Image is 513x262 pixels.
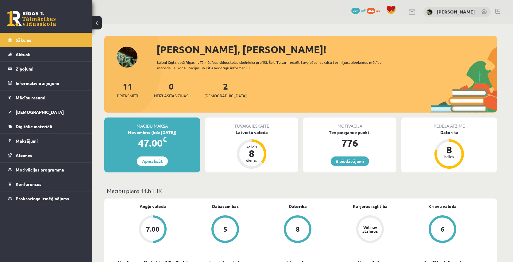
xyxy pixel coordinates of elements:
[156,42,497,57] div: [PERSON_NAME], [PERSON_NAME]!
[16,196,69,201] span: Proktoringa izmēģinājums
[441,226,445,233] div: 6
[146,226,160,233] div: 7.00
[205,118,298,129] div: Tuvākā ieskaite
[104,129,200,136] div: Novembris (līdz [DATE])
[303,136,396,150] div: 776
[16,134,84,148] legend: Maksājumi
[367,8,383,13] a: 464 xp
[303,118,396,129] div: Motivācija
[440,145,458,155] div: 8
[440,155,458,158] div: balles
[426,9,433,15] img: Marta Cekula
[7,11,56,26] a: Rīgas 1. Tālmācības vidusskola
[8,119,84,133] a: Digitālie materiāli
[189,215,261,244] a: 5
[242,145,261,148] div: Atlicis
[401,118,497,129] div: Pēdējā atzīme
[157,60,393,71] div: Laipni lūgts savā Rīgas 1. Tālmācības vidusskolas skolnieka profilā. Šeit Tu vari redzēt tuvojošo...
[16,109,64,115] span: [DEMOGRAPHIC_DATA]
[8,33,84,47] a: Sākums
[353,203,388,210] a: Karjeras izglītība
[428,203,457,210] a: Krievu valoda
[401,129,497,170] a: Datorika 8 balles
[212,203,239,210] a: Dabaszinības
[242,158,261,162] div: dienas
[117,81,138,99] a: 11Priekšmeti
[8,177,84,191] a: Konferences
[331,156,369,166] a: 6 piedāvājumi
[16,181,41,187] span: Konferences
[8,47,84,61] a: Aktuāli
[16,37,31,43] span: Sākums
[163,135,167,144] span: €
[117,215,189,244] a: 7.00
[8,191,84,206] a: Proktoringa izmēģinājums
[205,129,298,170] a: Latviešu valoda Atlicis 8 dienas
[289,203,307,210] a: Datorika
[154,93,188,99] span: Neizlasītās ziņas
[16,76,84,90] legend: Informatīvie ziņojumi
[351,8,366,13] a: 776 mP
[16,167,64,172] span: Motivācijas programma
[16,62,84,76] legend: Ziņojumi
[204,93,247,99] span: [DEMOGRAPHIC_DATA]
[261,215,334,244] a: 8
[406,215,479,244] a: 6
[137,156,168,166] a: Apmaksāt
[16,152,32,158] span: Atzīmes
[204,81,247,99] a: 2[DEMOGRAPHIC_DATA]
[8,91,84,105] a: Mācību resursi
[351,8,360,14] span: 776
[8,105,84,119] a: [DEMOGRAPHIC_DATA]
[334,215,406,244] a: Vēl nav atzīmes
[296,226,300,233] div: 8
[361,225,379,233] div: Vēl nav atzīmes
[154,81,188,99] a: 0Neizlasītās ziņas
[376,8,380,13] span: xp
[16,95,45,100] span: Mācību resursi
[8,134,84,148] a: Maksājumi
[104,118,200,129] div: Mācību maksa
[8,76,84,90] a: Informatīvie ziņojumi
[8,62,84,76] a: Ziņojumi
[367,8,375,14] span: 464
[242,148,261,158] div: 8
[107,187,495,195] p: Mācību plāns 11.b1 JK
[437,9,475,15] a: [PERSON_NAME]
[401,129,497,136] div: Datorika
[16,124,52,129] span: Digitālie materiāli
[205,129,298,136] div: Latviešu valoda
[303,129,396,136] div: Tev pieejamie punkti
[8,163,84,177] a: Motivācijas programma
[361,8,366,13] span: mP
[104,136,200,150] div: 47.00
[140,203,166,210] a: Angļu valoda
[16,52,30,57] span: Aktuāli
[117,93,138,99] span: Priekšmeti
[223,226,227,233] div: 5
[8,148,84,162] a: Atzīmes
